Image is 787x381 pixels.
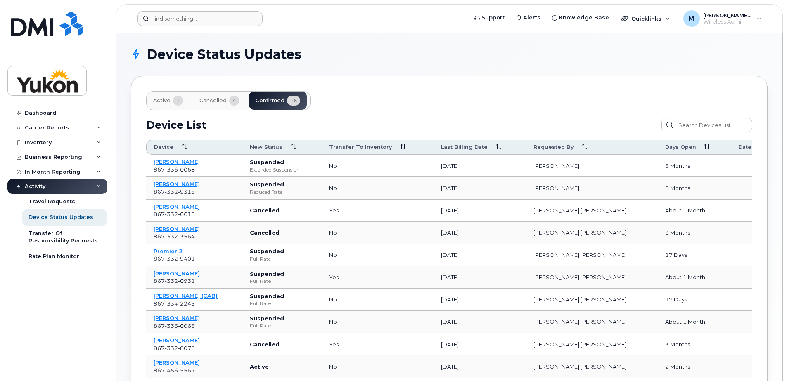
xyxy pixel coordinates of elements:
[658,333,731,355] td: 3 months
[154,367,195,374] span: 867
[322,355,434,378] td: no
[178,188,195,195] span: 9318
[658,222,731,244] td: 3 months
[154,278,195,284] span: 867
[441,143,488,151] span: Last Billing Date
[658,155,731,177] td: 8 months
[322,222,434,244] td: no
[178,345,195,351] span: 8076
[322,266,434,289] td: yes
[154,337,200,343] a: [PERSON_NAME]
[154,322,195,329] span: 867
[658,266,731,289] td: about 1 month
[322,333,434,355] td: yes
[242,177,322,199] td: Suspended
[154,211,195,217] span: 867
[322,177,434,199] td: no
[434,289,526,311] td: [DATE]
[242,355,322,378] td: Active
[322,244,434,266] td: no
[434,266,526,289] td: [DATE]
[250,188,314,195] div: Reduced Rate
[154,188,195,195] span: 867
[738,143,751,151] span: Date
[178,367,195,374] span: 5567
[658,177,731,199] td: 8 months
[154,181,200,187] a: [PERSON_NAME]
[154,315,200,321] a: [PERSON_NAME]
[165,322,178,329] span: 336
[154,158,200,165] a: [PERSON_NAME]
[658,355,731,378] td: 2 months
[154,255,195,262] span: 867
[199,97,227,104] span: Cancelled
[154,233,195,240] span: 867
[178,166,195,173] span: 0068
[526,311,658,333] td: [PERSON_NAME].[PERSON_NAME]
[242,311,322,333] td: Suspended
[526,355,658,378] td: [PERSON_NAME].[PERSON_NAME]
[229,96,239,106] span: 4
[165,166,178,173] span: 336
[533,143,574,151] span: Requested By
[178,211,195,217] span: 0615
[165,255,178,262] span: 332
[173,96,183,106] span: 1
[250,255,314,262] div: Full Rate
[178,322,195,329] span: 0068
[322,200,434,222] td: yes
[250,322,314,329] div: Full Rate
[526,200,658,222] td: [PERSON_NAME].[PERSON_NAME]
[329,143,392,151] span: Transfer to inventory
[154,292,218,299] a: [PERSON_NAME] (CAB)
[526,155,658,177] td: [PERSON_NAME]
[154,345,195,351] span: 867
[242,222,322,244] td: Cancelled
[242,289,322,311] td: Suspended
[526,177,658,199] td: [PERSON_NAME]
[658,244,731,266] td: 17 days
[154,300,195,307] span: 867
[165,233,178,240] span: 332
[322,311,434,333] td: no
[526,333,658,355] td: [PERSON_NAME].[PERSON_NAME]
[665,143,696,151] span: Days Open
[178,255,195,262] span: 9401
[146,119,206,131] h2: Device List
[658,289,731,311] td: 17 days
[165,345,178,351] span: 332
[526,289,658,311] td: [PERSON_NAME].[PERSON_NAME]
[178,278,195,284] span: 0931
[165,367,178,374] span: 456
[242,266,322,289] td: Suspended
[147,48,301,61] span: Device Status Updates
[154,359,200,366] a: [PERSON_NAME]
[434,244,526,266] td: [DATE]
[526,222,658,244] td: [PERSON_NAME].[PERSON_NAME]
[242,333,322,355] td: Cancelled
[154,143,173,151] span: Device
[165,211,178,217] span: 332
[250,166,314,173] div: Extended Suspension
[242,155,322,177] td: Suspended
[661,118,752,132] input: Search Devices List...
[434,222,526,244] td: [DATE]
[434,333,526,355] td: [DATE]
[434,155,526,177] td: [DATE]
[658,200,731,222] td: about 1 month
[154,166,195,173] span: 867
[434,200,526,222] td: [DATE]
[154,270,200,277] a: [PERSON_NAME]
[658,311,731,333] td: about 1 month
[178,300,195,307] span: 2245
[250,143,282,151] span: New Status
[322,289,434,311] td: no
[154,226,200,232] a: [PERSON_NAME]
[434,177,526,199] td: [DATE]
[434,355,526,378] td: [DATE]
[178,233,195,240] span: 3564
[165,188,178,195] span: 332
[526,244,658,266] td: [PERSON_NAME].[PERSON_NAME]
[165,300,178,307] span: 334
[322,155,434,177] td: no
